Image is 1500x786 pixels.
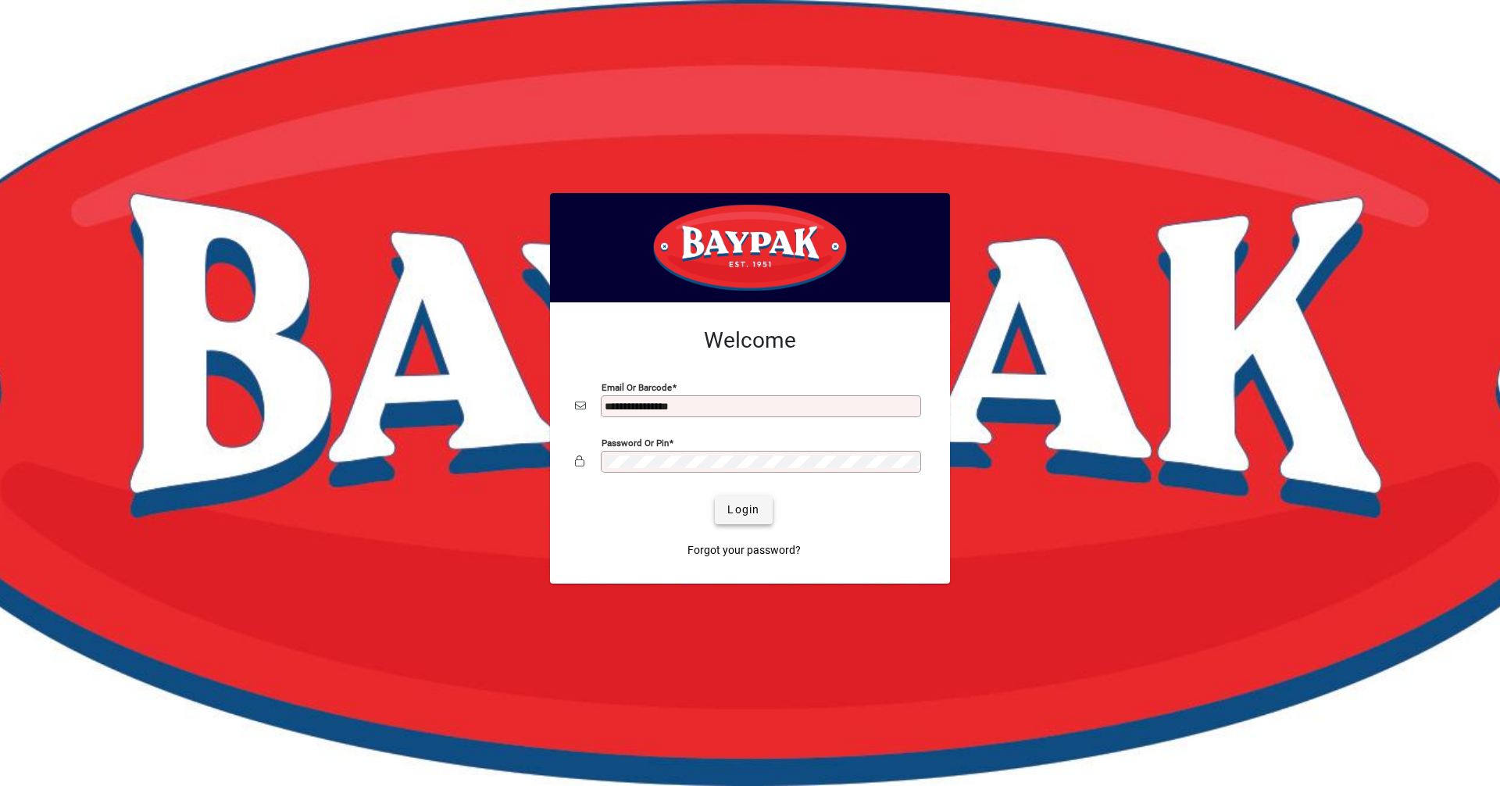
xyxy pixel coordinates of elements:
[715,496,772,524] button: Login
[727,502,759,518] span: Login
[575,327,925,354] h2: Welcome
[687,542,801,559] span: Forgot your password?
[681,537,807,565] a: Forgot your password?
[602,437,669,448] mat-label: Password or Pin
[602,381,672,392] mat-label: Email or Barcode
